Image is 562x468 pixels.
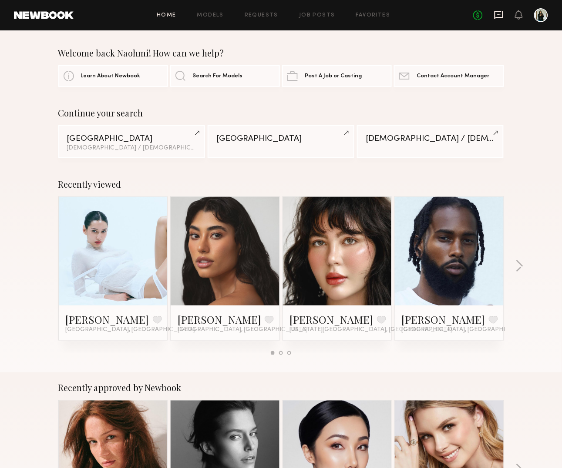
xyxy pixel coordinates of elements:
[66,312,149,326] a: [PERSON_NAME]
[402,312,485,326] a: [PERSON_NAME]
[290,312,374,326] a: [PERSON_NAME]
[67,145,196,151] div: [DEMOGRAPHIC_DATA] / [DEMOGRAPHIC_DATA]
[366,135,495,143] div: [DEMOGRAPHIC_DATA] / [DEMOGRAPHIC_DATA]
[81,73,141,79] span: Learn About Newbook
[356,13,390,18] a: Favorites
[193,73,243,79] span: Search For Models
[66,326,195,333] span: [GEOGRAPHIC_DATA], [GEOGRAPHIC_DATA]
[299,13,335,18] a: Job Posts
[58,108,504,118] div: Continue your search
[417,73,489,79] span: Contact Account Manager
[178,326,307,333] span: [GEOGRAPHIC_DATA], [GEOGRAPHIC_DATA]
[58,179,504,189] div: Recently viewed
[197,13,224,18] a: Models
[67,135,196,143] div: [GEOGRAPHIC_DATA]
[282,65,392,87] a: Post A Job or Casting
[58,125,205,158] a: [GEOGRAPHIC_DATA][DEMOGRAPHIC_DATA] / [DEMOGRAPHIC_DATA]
[357,125,504,158] a: [DEMOGRAPHIC_DATA] / [DEMOGRAPHIC_DATA]
[58,48,504,58] div: Welcome back Naohmi! How can we help?
[305,73,362,79] span: Post A Job or Casting
[58,65,168,87] a: Learn About Newbook
[394,65,504,87] a: Contact Account Manager
[157,13,176,18] a: Home
[178,312,261,326] a: [PERSON_NAME]
[216,135,346,143] div: [GEOGRAPHIC_DATA]
[245,13,278,18] a: Requests
[290,326,453,333] span: [US_STATE][GEOGRAPHIC_DATA], [GEOGRAPHIC_DATA]
[402,326,532,333] span: [GEOGRAPHIC_DATA], [GEOGRAPHIC_DATA]
[170,65,280,87] a: Search For Models
[208,125,354,158] a: [GEOGRAPHIC_DATA]
[58,383,504,393] div: Recently approved by Newbook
